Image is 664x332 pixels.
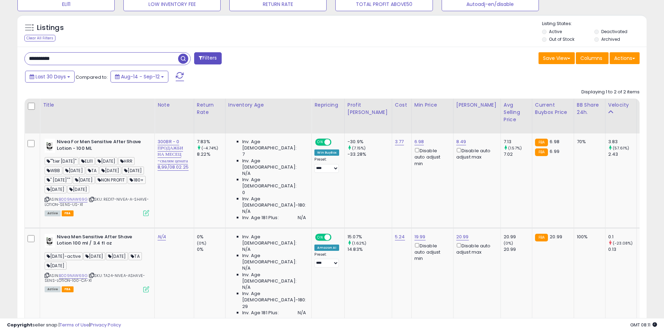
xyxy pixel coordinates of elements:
[242,151,245,157] span: 7
[352,145,366,151] small: (7.15%)
[348,151,392,157] div: -33.28%
[242,158,306,170] span: Inv. Age [DEMOGRAPHIC_DATA]:
[59,273,87,279] a: B009NAW69G
[316,139,325,145] span: ON
[640,234,661,240] div: 29
[76,74,108,80] span: Compared to:
[197,234,225,240] div: 0%
[45,273,145,283] span: | SKU: TA24-NIVEA-ASHAVE-SENS-LOTION-100-CA-X1
[158,138,189,171] a: 300BR - 0 ПРОДАЖБИ НА МЕСЕЦ -свалям цената 8,99/08.02.25
[613,240,633,246] small: (-23.08%)
[535,101,571,116] div: Current Buybox Price
[83,252,105,260] span: [DATE]
[242,253,306,265] span: Inv. Age [DEMOGRAPHIC_DATA]:
[121,73,160,80] span: Aug-14 - Sep-12
[504,246,532,253] div: 20.99
[96,157,117,165] span: [DATE]
[504,151,532,157] div: 7.02
[197,151,225,157] div: 8.22%
[197,101,222,116] div: Return Rate
[580,55,602,62] span: Columns
[106,252,128,260] span: [DATE]
[242,196,306,208] span: Inv. Age [DEMOGRAPHIC_DATA]-180:
[298,310,306,316] span: N/A
[608,234,636,240] div: 0.1
[45,185,67,193] span: [DATE]
[79,157,95,165] span: ELI11
[576,52,609,64] button: Columns
[608,139,636,145] div: 3.83
[197,240,207,246] small: (0%)
[158,233,166,240] a: N/A
[550,148,559,155] span: 6.99
[348,234,392,240] div: 15.07%
[601,36,620,42] label: Archived
[456,242,495,255] div: Disable auto adjust max
[228,101,308,109] div: Inventory Age
[414,138,424,145] a: 6.98
[242,139,306,151] span: Inv. Age [DEMOGRAPHIC_DATA]:
[314,245,339,251] div: Amazon AI
[581,89,640,95] div: Displaying 1 to 2 of 2 items
[25,71,75,83] button: Last 30 Days
[201,145,218,151] small: (-4.74%)
[197,246,225,253] div: 0%
[395,101,409,109] div: Cost
[640,139,661,145] div: 1
[610,52,640,64] button: Actions
[608,151,636,157] div: 2.43
[314,252,339,268] div: Preset:
[24,35,55,41] div: Clear All Filters
[577,101,602,116] div: BB Share 24h.
[456,138,466,145] a: 8.49
[550,233,562,240] span: 20.99
[63,167,85,175] span: [DATE]
[577,139,600,145] div: 70%
[348,101,389,116] div: Profit [PERSON_NAME]
[542,21,647,27] p: Listing States:
[45,157,78,165] span: ""tier [DATE]"
[414,101,450,109] div: Min Price
[158,101,191,109] div: Note
[608,101,634,109] div: Velocity
[122,167,144,175] span: [DATE]
[550,138,559,145] span: 6.98
[45,139,55,153] img: 31wuujvNw6L._SL40_.jpg
[504,240,513,246] small: (0%)
[67,185,89,193] span: [DATE]
[129,252,142,260] span: TA
[99,167,121,175] span: [DATE]
[348,139,392,145] div: -30.9%
[456,147,495,160] div: Disable auto adjust max
[539,52,575,64] button: Save View
[456,233,469,240] a: 20.99
[316,234,325,240] span: ON
[45,234,149,292] div: ASIN:
[348,246,392,253] div: 14.83%
[414,233,426,240] a: 19.99
[7,322,121,329] div: seller snap | |
[57,139,142,153] b: Nivea For Men Sensitive After Shave Lotion - 100 ML
[456,101,498,109] div: [PERSON_NAME]
[62,286,74,292] span: FBA
[45,196,149,207] span: | SKU: RED17-NIVEA-A-SHAVE-LOTION-SENS-US-X1
[242,246,251,253] span: N/A
[242,208,251,215] span: N/A
[36,73,66,80] span: Last 30 Days
[330,139,342,145] span: OFF
[242,291,306,303] span: Inv. Age [DEMOGRAPHIC_DATA]-180:
[86,167,99,175] span: TA
[242,272,306,284] span: Inv. Age [DEMOGRAPHIC_DATA]:
[314,149,339,156] div: Win BuyBox
[7,322,32,328] strong: Copyright
[508,145,522,151] small: (1.57%)
[504,139,532,145] div: 7.13
[59,196,87,202] a: B009NAW69G
[395,138,404,145] a: 3.77
[242,310,279,316] span: Inv. Age 181 Plus:
[535,234,548,241] small: FBA
[242,215,279,221] span: Inv. Age 181 Plus:
[110,71,168,83] button: Aug-14 - Sep-12
[197,139,225,145] div: 7.83%
[395,233,405,240] a: 5.24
